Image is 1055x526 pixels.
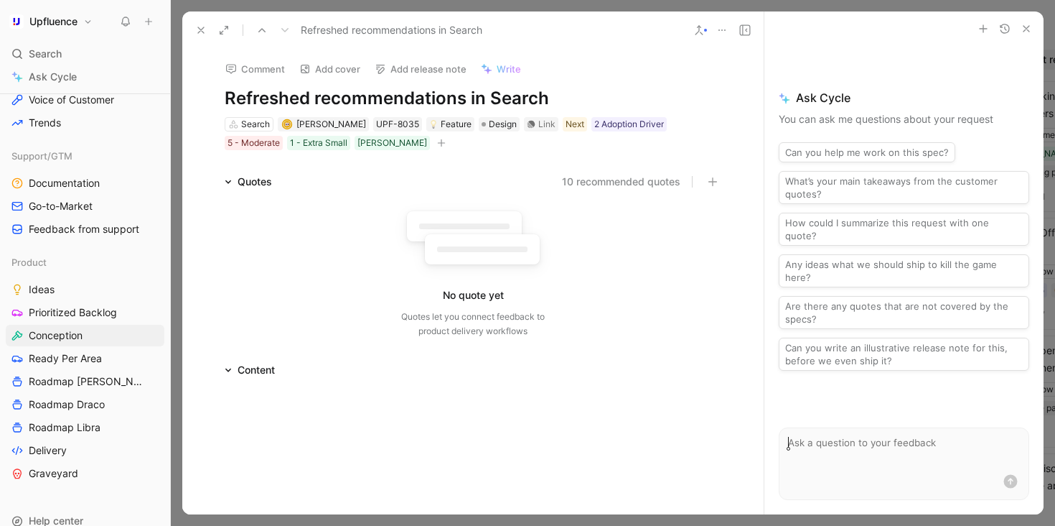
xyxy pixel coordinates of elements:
[293,59,367,79] button: Add cover
[144,93,159,107] button: View actions
[219,173,278,190] div: Quotes
[146,374,160,389] button: View actions
[29,397,105,412] span: Roadmap Draco
[426,117,474,131] div: 💡Feature
[6,440,164,461] a: Delivery
[144,351,159,366] button: View actions
[6,417,164,438] a: Roadmap Libra
[6,371,164,392] a: Roadmap [PERSON_NAME]
[296,119,366,129] span: [PERSON_NAME]
[6,145,164,240] div: Support/GTMDocumentationGo-to-MarketFeedback from support
[779,338,1029,371] button: Can you write an illustrative release note for this, before we even ship it?
[538,117,555,131] div: Link
[479,117,520,131] div: Design
[562,173,680,190] button: 10 recommended quotes
[594,117,664,131] div: 2 Adoption Driver
[29,68,77,86] span: Ask Cycle
[144,176,159,190] button: View actions
[238,361,275,379] div: Content
[429,117,472,131] div: Feature
[474,59,527,79] button: Write
[144,420,159,435] button: View actions
[29,199,93,213] span: Go-to-Market
[144,199,159,213] button: View actions
[144,328,159,343] button: View actions
[29,305,117,320] span: Prioritized Backlog
[6,218,164,240] a: Feedback from support
[144,305,159,320] button: View actions
[29,15,78,28] h1: Upfluence
[29,116,61,130] span: Trends
[6,348,164,369] a: Ready Per Area
[144,116,159,130] button: View actions
[779,296,1029,329] button: Are there any quotes that are not covered by the specs?
[29,176,100,190] span: Documentation
[566,117,584,131] div: Next
[29,93,114,107] span: Voice of Customer
[497,63,521,75] span: Write
[6,89,164,111] a: Voice of Customer
[241,117,270,131] div: Search
[283,120,291,128] img: avatar
[290,136,347,150] div: 1 - Extra Small
[489,117,517,131] span: Design
[6,302,164,323] a: Prioritized Backlog
[144,222,159,236] button: View actions
[368,59,473,79] button: Add release note
[29,328,83,343] span: Conception
[779,89,1029,106] span: Ask Cycle
[29,466,78,481] span: Graveyard
[29,374,146,389] span: Roadmap [PERSON_NAME]
[6,252,164,484] div: ProductIdeasPrioritized BacklogConceptionReady Per AreaRoadmap [PERSON_NAME]Roadmap DracoRoadmap ...
[6,195,164,217] a: Go-to-Market
[301,22,482,39] span: Refreshed recommendations in Search
[376,117,419,131] div: UPF-8035
[779,213,1029,246] button: How could I summarize this request with one quote?
[429,120,438,129] img: 💡
[11,255,47,269] span: Product
[29,443,67,458] span: Delivery
[219,59,291,79] button: Comment
[6,66,164,88] a: Ask Cycle
[144,282,159,297] button: View actions
[6,112,164,134] a: Trends
[29,45,62,63] span: Search
[6,463,164,484] a: Graveyard
[779,254,1029,287] button: Any ideas what we should ship to kill the game here?
[6,11,96,32] button: UpfluenceUpfluence
[6,43,164,65] div: Search
[144,466,159,481] button: View actions
[9,14,24,29] img: Upfluence
[228,136,280,150] div: 5 - Moderate
[29,222,139,236] span: Feedback from support
[357,136,427,150] div: [PERSON_NAME]
[11,149,72,163] span: Support/GTM
[6,62,164,134] div: DashboardsVoice of CustomerTrends
[6,279,164,300] a: Ideas
[144,443,159,458] button: View actions
[144,397,159,412] button: View actions
[225,87,721,110] h1: Refreshed recommendations in Search
[238,173,272,190] div: Quotes
[779,111,1029,128] p: You can ask me questions about your request
[779,142,955,162] button: Can you help me work on this spec?
[779,171,1029,204] button: What’s your main takeaways from the customer quotes?
[6,252,164,273] div: Product
[6,394,164,415] a: Roadmap Draco
[6,145,164,167] div: Support/GTM
[219,361,281,379] div: Content
[29,420,100,435] span: Roadmap Libra
[443,287,504,304] div: No quote yet
[6,325,164,346] a: Conception
[29,351,102,366] span: Ready Per Area
[401,310,545,338] div: Quotes let you connect feedback to product delivery workflows
[29,282,55,297] span: Ideas
[6,172,164,194] a: Documentation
